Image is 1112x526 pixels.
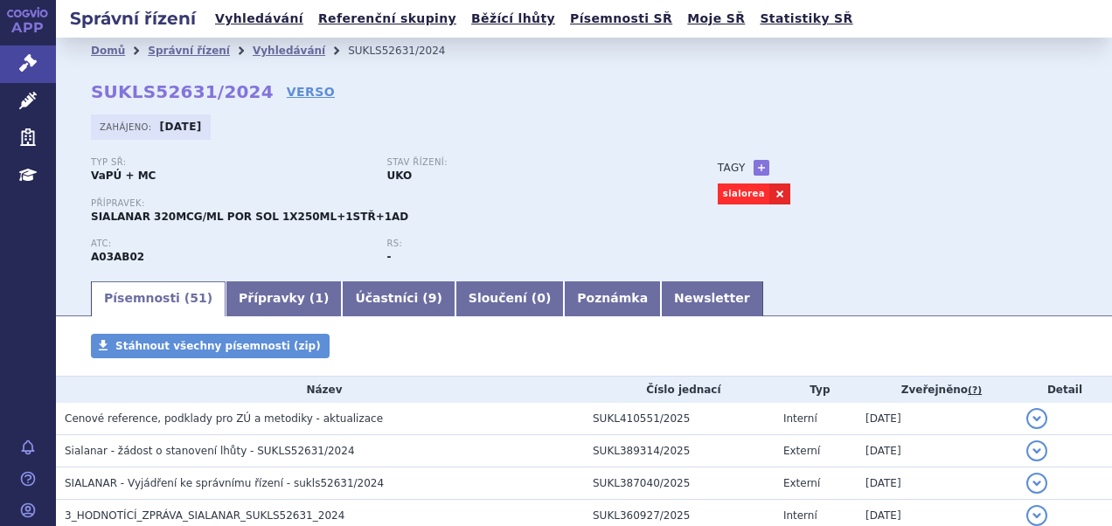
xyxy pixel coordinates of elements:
[100,120,155,134] span: Zahájeno:
[287,83,335,100] a: VERSO
[1026,473,1047,494] button: detail
[718,157,746,178] h3: Tagy
[160,121,202,133] strong: [DATE]
[91,334,330,358] a: Stáhnout všechny písemnosti (zip)
[342,281,455,316] a: Účastníci (9)
[857,467,1018,500] td: [DATE]
[315,291,323,305] span: 1
[857,435,1018,467] td: [DATE]
[348,38,468,64] li: SUKLS52631/2024
[91,170,156,182] strong: VaPÚ + MC
[537,291,546,305] span: 0
[65,477,384,489] span: SIALANAR - Vyjádření ke správnímu řízení - sukls52631/2024
[313,7,462,31] a: Referenční skupiny
[190,291,206,305] span: 51
[1026,440,1047,461] button: detail
[682,7,750,31] a: Moje SŘ
[386,239,664,249] p: RS:
[565,7,678,31] a: Písemnosti SŘ
[91,157,369,168] p: Typ SŘ:
[65,509,344,522] span: 3_HODNOTÍCÍ_ZPRÁVA_SIALANAR_SUKLS52631_2024
[1018,377,1112,403] th: Detail
[968,384,982,397] abbr: (?)
[564,281,661,316] a: Poznámka
[661,281,763,316] a: Newsletter
[1026,408,1047,429] button: detail
[253,45,325,57] a: Vyhledávání
[210,7,309,31] a: Vyhledávání
[56,6,210,31] h2: Správní řízení
[91,198,683,209] p: Přípravek:
[386,157,664,168] p: Stav řízení:
[148,45,230,57] a: Správní řízení
[783,477,820,489] span: Externí
[386,170,412,182] strong: UKO
[857,377,1018,403] th: Zveřejněno
[428,291,437,305] span: 9
[56,377,584,403] th: Název
[775,377,857,403] th: Typ
[857,403,1018,435] td: [DATE]
[584,377,775,403] th: Číslo jednací
[466,7,560,31] a: Běžící lhůty
[65,445,355,457] span: Sialanar - žádost o stanovení lhůty - SUKLS52631/2024
[1026,505,1047,526] button: detail
[226,281,342,316] a: Přípravky (1)
[754,160,769,176] a: +
[91,281,226,316] a: Písemnosti (51)
[65,412,383,425] span: Cenové reference, podklady pro ZÚ a metodiky - aktualizace
[91,239,369,249] p: ATC:
[754,7,858,31] a: Statistiky SŘ
[91,211,408,223] span: SIALANAR 320MCG/ML POR SOL 1X250ML+1STŘ+1AD
[91,45,125,57] a: Domů
[91,251,144,263] strong: GLYKOPYRRONIUM-BROMID
[584,435,775,467] td: SUKL389314/2025
[386,251,391,263] strong: -
[718,183,769,204] a: sialorea
[455,281,564,316] a: Sloučení (0)
[783,412,817,425] span: Interní
[91,81,274,102] strong: SUKLS52631/2024
[584,403,775,435] td: SUKL410551/2025
[115,340,321,352] span: Stáhnout všechny písemnosti (zip)
[783,509,817,522] span: Interní
[584,467,775,500] td: SUKL387040/2025
[783,445,820,457] span: Externí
